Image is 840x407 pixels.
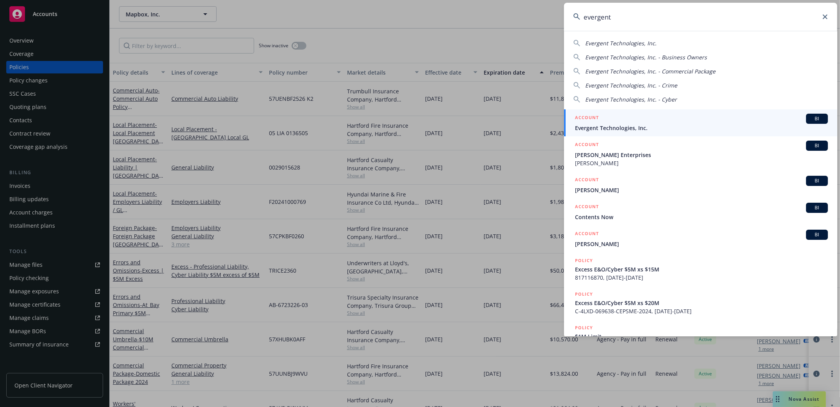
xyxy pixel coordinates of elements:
[564,286,837,320] a: POLICYExcess E&O/Cyber $5M xs $20MC-4LXD-069638-CEPSME-2024, [DATE]-[DATE]
[564,171,837,198] a: ACCOUNTBI[PERSON_NAME]
[575,257,593,264] h5: POLICY
[564,3,837,31] input: Search...
[575,324,593,332] h5: POLICY
[575,290,593,298] h5: POLICY
[575,230,599,239] h5: ACCOUNT
[575,141,599,150] h5: ACCOUNT
[575,299,828,307] span: Excess E&O/Cyber $5M xs $20M
[564,198,837,225] a: ACCOUNTBIContents Now
[575,151,828,159] span: [PERSON_NAME] Enterprises
[575,265,828,273] span: Excess E&O/Cyber $5M xs $15M
[575,307,828,315] span: C-4LXD-069638-CEPSME-2024, [DATE]-[DATE]
[585,54,707,61] span: Evergent Technologies, Inc. - Business Owners
[585,68,715,75] span: Evergent Technologies, Inc. - Commercial Package
[564,136,837,171] a: ACCOUNTBI[PERSON_NAME] Enterprises[PERSON_NAME]
[575,186,828,194] span: [PERSON_NAME]
[575,176,599,185] h5: ACCOUNT
[575,273,828,282] span: 817116870, [DATE]-[DATE]
[564,252,837,286] a: POLICYExcess E&O/Cyber $5M xs $15M817116870, [DATE]-[DATE]
[575,124,828,132] span: Evergent Technologies, Inc.
[575,332,828,341] span: $1M Limit
[575,240,828,248] span: [PERSON_NAME]
[585,82,677,89] span: Evergent Technologies, Inc. - Crime
[809,231,825,238] span: BI
[575,213,828,221] span: Contents Now
[809,177,825,184] span: BI
[809,142,825,149] span: BI
[564,225,837,252] a: ACCOUNTBI[PERSON_NAME]
[564,320,837,353] a: POLICY$1M Limit
[575,159,828,167] span: [PERSON_NAME]
[575,203,599,212] h5: ACCOUNT
[585,96,677,103] span: Evergent Technologies, Inc. - Cyber
[564,109,837,136] a: ACCOUNTBIEvergent Technologies, Inc.
[809,115,825,122] span: BI
[585,39,657,47] span: Evergent Technologies, Inc.
[809,204,825,211] span: BI
[575,114,599,123] h5: ACCOUNT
